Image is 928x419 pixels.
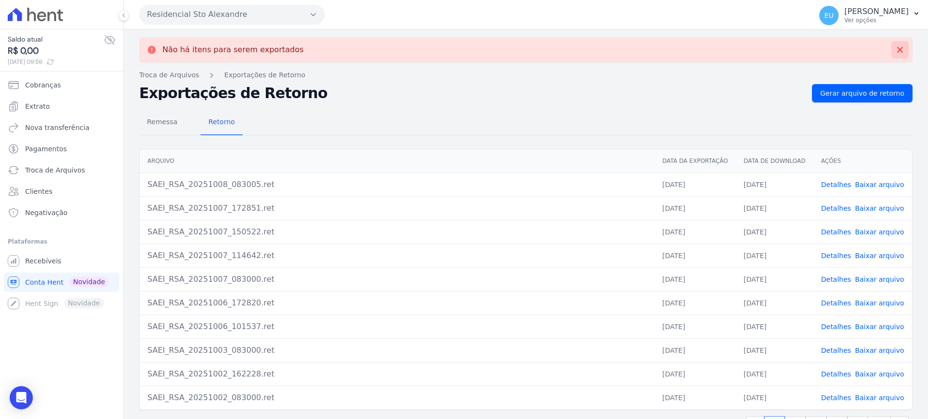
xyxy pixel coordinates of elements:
a: Baixar arquivo [855,228,904,236]
td: [DATE] [654,173,736,196]
td: [DATE] [736,220,813,244]
a: Detalhes [821,323,851,331]
a: Baixar arquivo [855,275,904,283]
div: SAEI_RSA_20251007_172851.ret [147,202,647,214]
span: Saldo atual [8,34,104,44]
div: SAEI_RSA_20251006_172820.ret [147,297,647,309]
div: SAEI_RSA_20251007_150522.ret [147,226,647,238]
span: EU [825,12,834,19]
a: Extrato [4,97,119,116]
span: Pagamentos [25,144,67,154]
a: Nova transferência [4,118,119,137]
div: SAEI_RSA_20251003_083000.ret [147,345,647,356]
span: Recebíveis [25,256,61,266]
span: [DATE] 09:59 [8,58,104,66]
span: Gerar arquivo de retorno [820,88,904,98]
a: Cobranças [4,75,119,95]
span: Conta Hent [25,277,63,287]
td: [DATE] [654,362,736,386]
a: Gerar arquivo de retorno [812,84,913,102]
td: [DATE] [736,315,813,338]
td: [DATE] [654,291,736,315]
button: EU [PERSON_NAME] Ver opções [812,2,928,29]
a: Negativação [4,203,119,222]
td: [DATE] [654,386,736,409]
div: SAEI_RSA_20251007_083000.ret [147,274,647,285]
a: Clientes [4,182,119,201]
a: Detalhes [821,347,851,354]
a: Baixar arquivo [855,347,904,354]
div: SAEI_RSA_20251008_083005.ret [147,179,647,190]
a: Troca de Arquivos [4,160,119,180]
a: Troca de Arquivos [139,70,199,80]
td: [DATE] [654,196,736,220]
nav: Breadcrumb [139,70,913,80]
a: Detalhes [821,228,851,236]
a: Detalhes [821,370,851,378]
td: [DATE] [654,220,736,244]
td: [DATE] [736,196,813,220]
td: [DATE] [736,267,813,291]
td: [DATE] [736,291,813,315]
span: Retorno [203,112,241,131]
a: Baixar arquivo [855,204,904,212]
div: Open Intercom Messenger [10,386,33,409]
a: Detalhes [821,299,851,307]
span: Troca de Arquivos [25,165,85,175]
span: Cobranças [25,80,61,90]
p: Não há itens para serem exportados [162,45,304,55]
td: [DATE] [736,173,813,196]
p: [PERSON_NAME] [844,7,909,16]
h2: Exportações de Retorno [139,87,804,100]
span: Nova transferência [25,123,89,132]
a: Baixar arquivo [855,299,904,307]
a: Pagamentos [4,139,119,159]
a: Detalhes [821,394,851,402]
p: Ver opções [844,16,909,24]
a: Baixar arquivo [855,181,904,188]
a: Exportações de Retorno [224,70,305,80]
th: Data da Exportação [654,149,736,173]
a: Baixar arquivo [855,370,904,378]
a: Baixar arquivo [855,394,904,402]
td: [DATE] [654,338,736,362]
td: [DATE] [654,315,736,338]
span: Negativação [25,208,68,217]
td: [DATE] [654,244,736,267]
a: Remessa [139,110,185,135]
a: Recebíveis [4,251,119,271]
a: Baixar arquivo [855,252,904,260]
th: Ações [813,149,912,173]
button: Residencial Sto Alexandre [139,5,325,24]
td: [DATE] [736,386,813,409]
div: SAEI_RSA_20251006_101537.ret [147,321,647,332]
td: [DATE] [736,338,813,362]
span: Remessa [141,112,183,131]
div: SAEI_RSA_20251002_162228.ret [147,368,647,380]
th: Arquivo [140,149,654,173]
a: Detalhes [821,252,851,260]
td: [DATE] [736,362,813,386]
td: [DATE] [654,267,736,291]
a: Detalhes [821,275,851,283]
th: Data de Download [736,149,813,173]
div: SAEI_RSA_20251007_114642.ret [147,250,647,261]
td: [DATE] [736,244,813,267]
span: Extrato [25,101,50,111]
span: Novidade [69,276,109,287]
a: Retorno [201,110,243,135]
a: Conta Hent Novidade [4,273,119,292]
span: R$ 0,00 [8,44,104,58]
div: SAEI_RSA_20251002_083000.ret [147,392,647,404]
div: Plataformas [8,236,116,247]
a: Baixar arquivo [855,323,904,331]
a: Detalhes [821,204,851,212]
nav: Sidebar [8,75,116,313]
a: Detalhes [821,181,851,188]
span: Clientes [25,187,52,196]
